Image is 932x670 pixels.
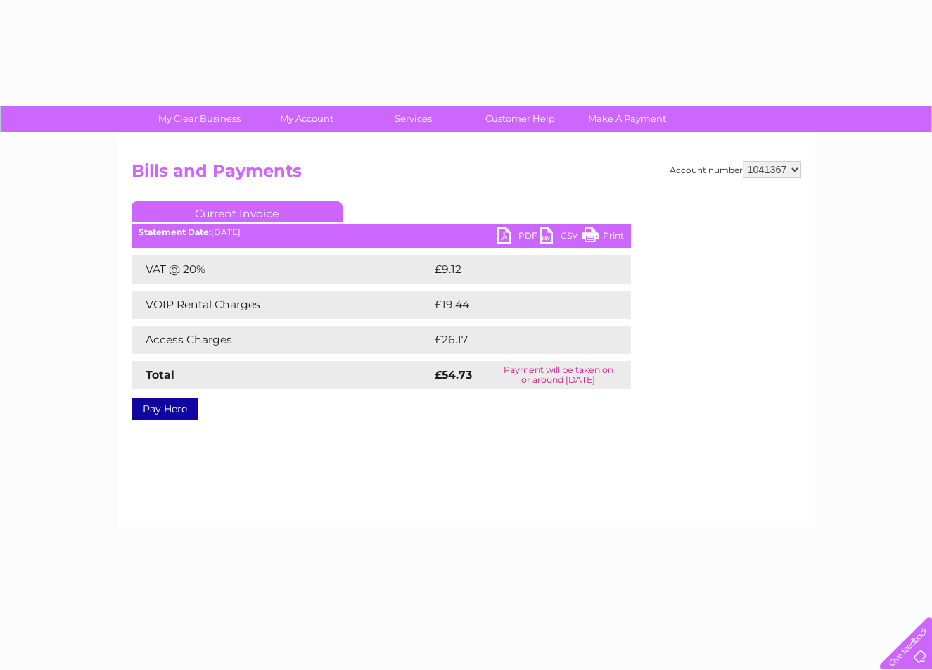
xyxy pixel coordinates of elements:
[132,255,431,284] td: VAT @ 20%
[486,361,631,389] td: Payment will be taken on or around [DATE]
[132,201,343,222] a: Current Invoice
[540,227,582,248] a: CSV
[139,227,211,237] b: Statement Date:
[248,106,364,132] a: My Account
[431,291,602,319] td: £19.44
[431,326,601,354] td: £26.17
[355,106,471,132] a: Services
[431,255,596,284] td: £9.12
[132,326,431,354] td: Access Charges
[146,368,174,381] strong: Total
[132,398,198,420] a: Pay Here
[670,161,801,178] div: Account number
[582,227,624,248] a: Print
[435,368,472,381] strong: £54.73
[132,227,631,237] div: [DATE]
[132,161,801,188] h2: Bills and Payments
[141,106,257,132] a: My Clear Business
[569,106,685,132] a: Make A Payment
[462,106,578,132] a: Customer Help
[497,227,540,248] a: PDF
[132,291,431,319] td: VOIP Rental Charges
